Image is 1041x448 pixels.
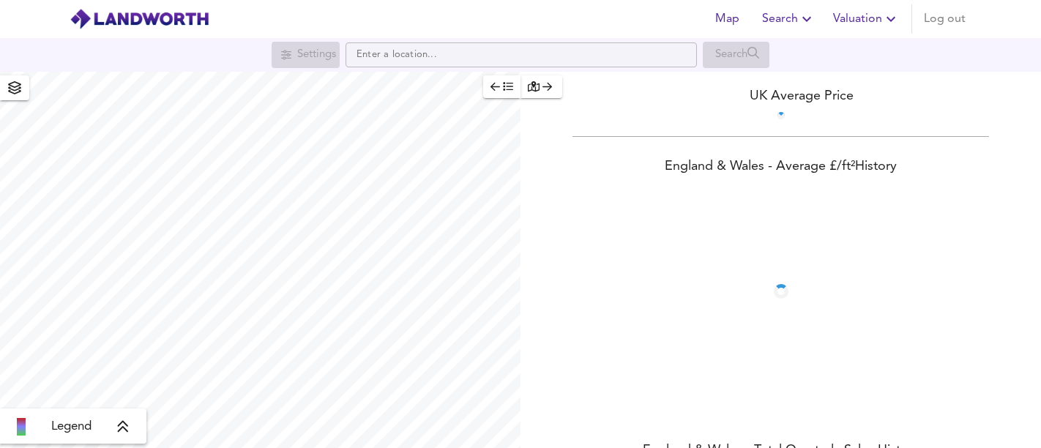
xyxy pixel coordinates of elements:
[918,4,971,34] button: Log out
[833,9,900,29] span: Valuation
[272,42,340,68] div: Search for a location first or explore the map
[51,418,92,436] span: Legend
[346,42,697,67] input: Enter a location...
[70,8,209,30] img: logo
[704,4,750,34] button: Map
[709,9,745,29] span: Map
[762,9,816,29] span: Search
[756,4,821,34] button: Search
[924,9,966,29] span: Log out
[703,42,769,68] div: Search for a location first or explore the map
[520,86,1041,106] div: UK Average Price
[520,157,1041,178] div: England & Wales - Average £/ ft² History
[827,4,906,34] button: Valuation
